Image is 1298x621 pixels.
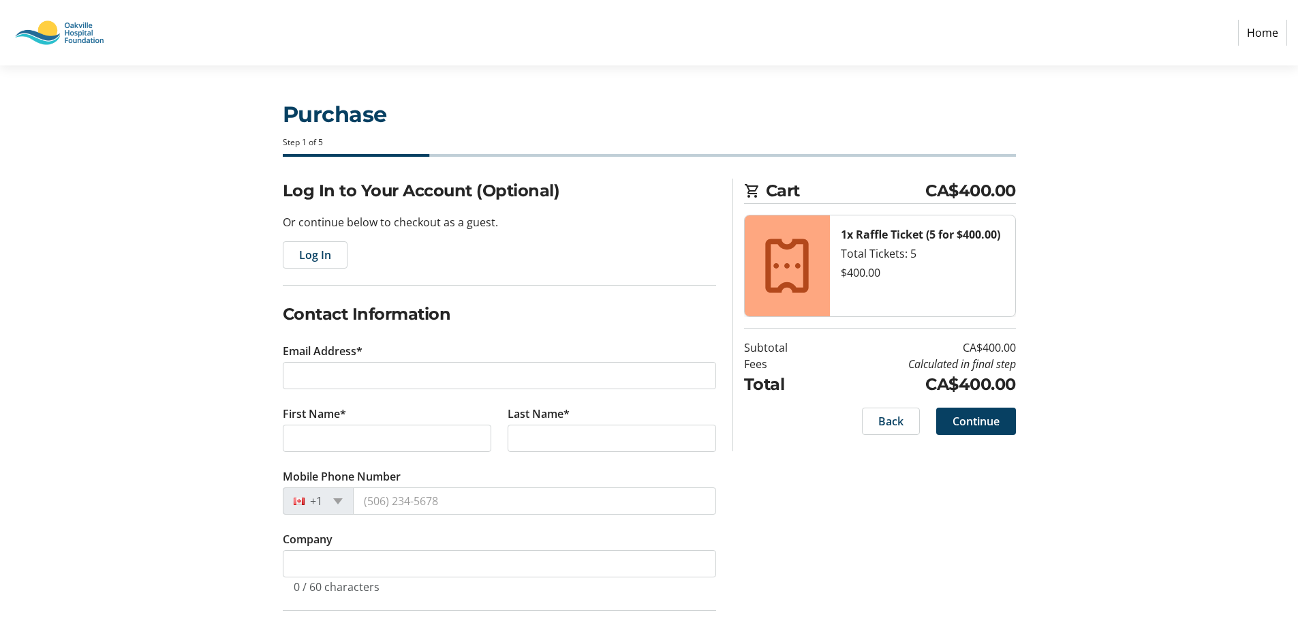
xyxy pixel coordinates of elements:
span: Continue [953,413,1000,429]
label: Email Address* [283,343,362,359]
div: Step 1 of 5 [283,136,1016,149]
span: Cart [766,179,926,203]
td: CA$400.00 [822,339,1016,356]
a: Home [1238,20,1287,46]
label: Mobile Phone Number [283,468,401,485]
button: Continue [936,408,1016,435]
td: Subtotal [744,339,822,356]
td: Total [744,372,822,397]
span: Log In [299,247,331,263]
label: Company [283,531,333,547]
label: Last Name* [508,406,570,422]
tr-character-limit: 0 / 60 characters [294,579,380,594]
strong: 1x Raffle Ticket (5 for $400.00) [841,227,1000,242]
label: First Name* [283,406,346,422]
td: Calculated in final step [822,356,1016,372]
span: Back [878,413,903,429]
td: Fees [744,356,822,372]
h2: Log In to Your Account (Optional) [283,179,716,203]
button: Log In [283,241,347,269]
input: (506) 234-5678 [353,487,716,515]
img: Oakville Hospital Foundation's Logo [11,5,108,60]
span: CA$400.00 [925,179,1016,203]
div: Total Tickets: 5 [841,245,1004,262]
td: CA$400.00 [822,372,1016,397]
button: Back [862,408,920,435]
p: Or continue below to checkout as a guest. [283,214,716,230]
h2: Contact Information [283,302,716,327]
div: $400.00 [841,264,1004,281]
h1: Purchase [283,98,1016,131]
